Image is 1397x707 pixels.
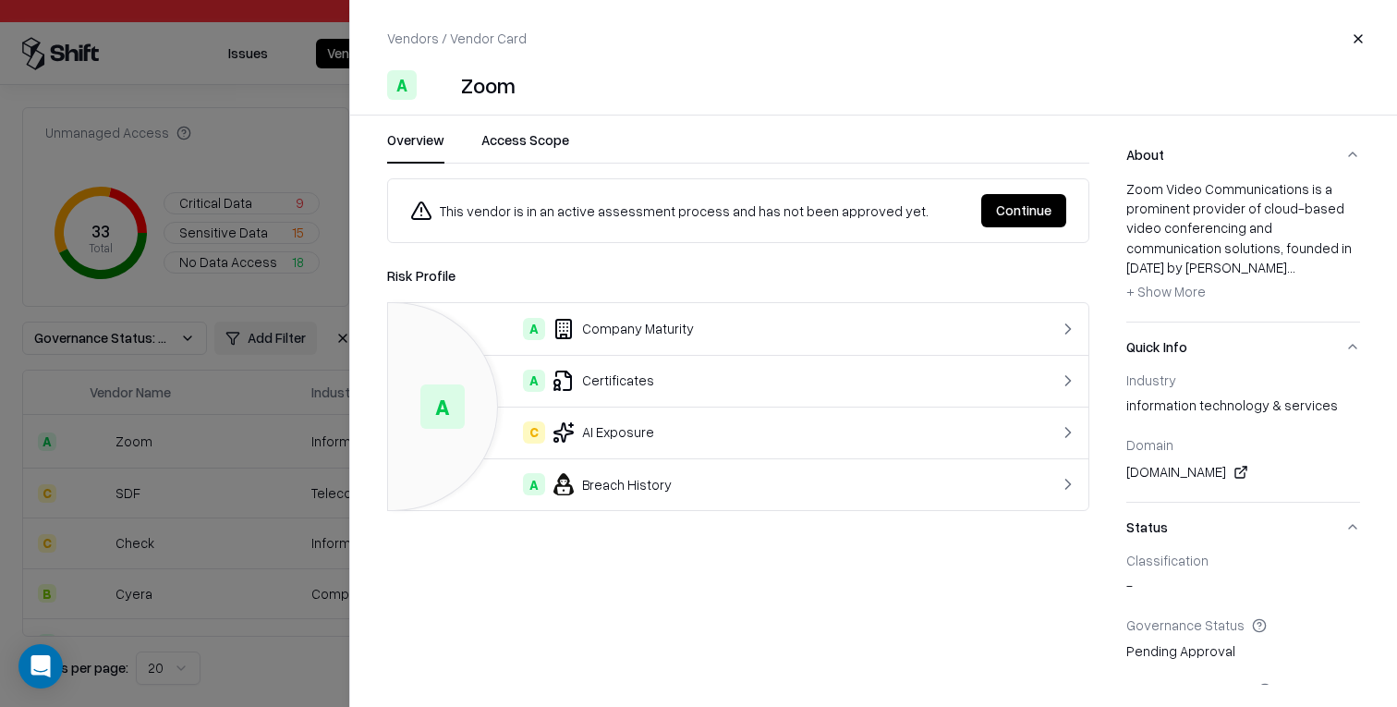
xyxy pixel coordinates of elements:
[1126,179,1360,307] div: Zoom Video Communications is a prominent provider of cloud-based video conferencing and communica...
[387,265,1089,287] div: Risk Profile
[461,70,516,100] div: Zoom
[1126,179,1360,322] div: About
[523,421,545,444] div: C
[387,29,527,48] p: Vendors / Vendor Card
[424,70,454,100] img: Zoom
[387,130,444,164] button: Overview
[403,370,994,392] div: Certificates
[420,384,465,429] div: A
[1126,396,1360,421] div: information technology & services
[403,318,994,340] div: Company Maturity
[1126,283,1206,299] span: + Show More
[1126,372,1360,388] div: Industry
[981,194,1066,227] button: Continue
[1126,641,1360,667] div: Pending Approval
[1126,576,1360,602] div: -
[1126,372,1360,502] div: Quick Info
[1287,259,1295,275] span: ...
[523,473,545,495] div: A
[1126,130,1360,179] button: About
[1126,277,1206,307] button: + Show More
[1126,436,1360,453] div: Domain
[523,370,545,392] div: A
[1126,616,1360,633] div: Governance Status
[410,200,966,222] div: This vendor is in an active assessment process and has not been approved yet.
[523,318,545,340] div: A
[1126,461,1360,483] div: [DOMAIN_NAME]
[481,130,569,164] button: Access Scope
[1126,682,1360,699] div: Procurement Status
[403,421,994,444] div: AI Exposure
[1126,503,1360,552] button: Status
[1126,323,1360,372] button: Quick Info
[1126,552,1360,568] div: Classification
[387,70,417,100] div: A
[403,473,994,495] div: Breach History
